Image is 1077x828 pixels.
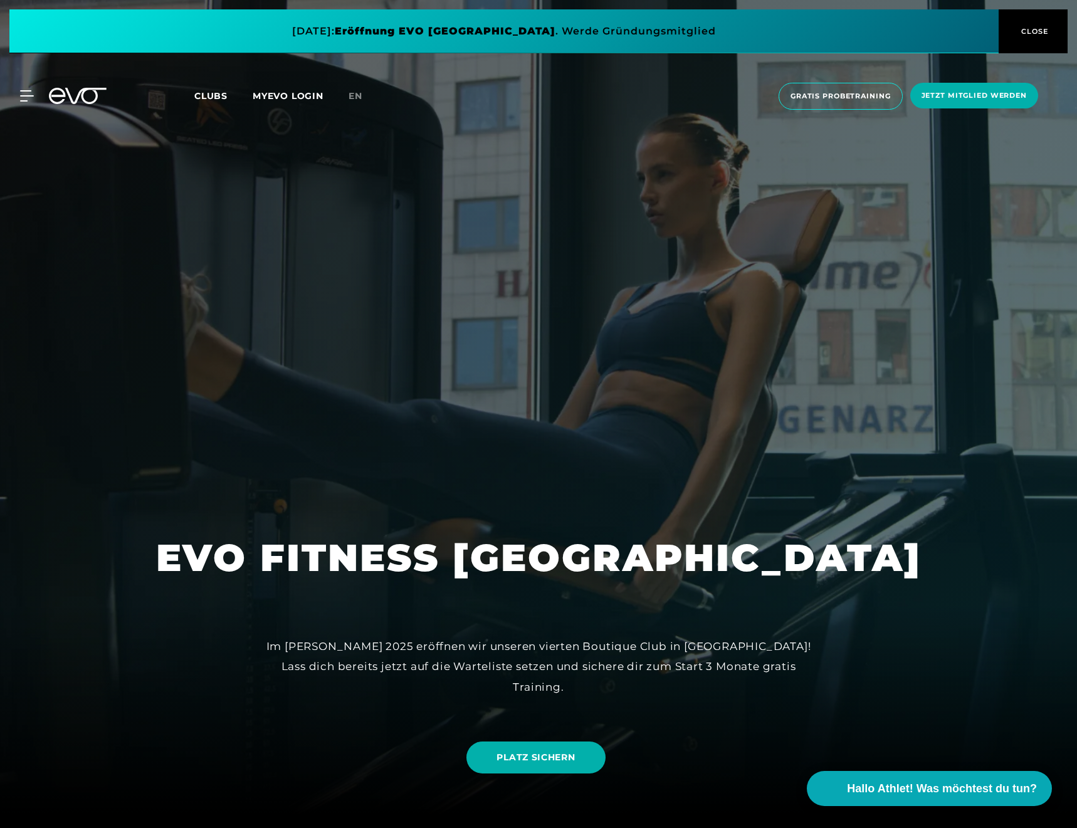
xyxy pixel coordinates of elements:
span: Clubs [194,90,228,102]
a: Clubs [194,90,253,102]
span: CLOSE [1018,26,1049,37]
h1: EVO FITNESS [GEOGRAPHIC_DATA] [156,533,922,582]
a: PLATZ SICHERN [466,742,605,773]
button: Hallo Athlet! Was möchtest du tun? [807,771,1052,806]
a: MYEVO LOGIN [253,90,323,102]
a: en [349,89,377,103]
span: en [349,90,362,102]
span: Hallo Athlet! Was möchtest du tun? [847,780,1037,797]
div: Im [PERSON_NAME] 2025 eröffnen wir unseren vierten Boutique Club in [GEOGRAPHIC_DATA]! Lass dich ... [256,636,821,697]
span: PLATZ SICHERN [496,751,575,764]
span: Gratis Probetraining [791,91,891,102]
span: Jetzt Mitglied werden [922,90,1027,101]
a: Gratis Probetraining [775,83,906,110]
button: CLOSE [999,9,1068,53]
a: Jetzt Mitglied werden [906,83,1042,110]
